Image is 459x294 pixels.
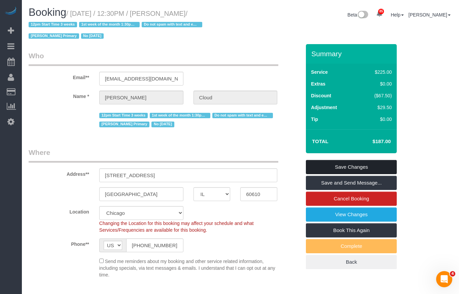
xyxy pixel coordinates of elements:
[29,33,79,39] span: [PERSON_NAME] Primary
[151,122,174,127] span: No [DATE]
[29,22,77,27] span: 12pm Start Time 3 weeks
[193,91,278,104] input: Last Name*
[360,116,392,123] div: $0.00
[306,160,397,174] a: Save Changes
[360,80,392,87] div: $0.00
[409,12,451,18] a: [PERSON_NAME]
[29,10,204,40] span: /
[306,223,397,237] a: Book This Again
[436,271,452,287] iframe: Intercom live chat
[99,259,275,277] span: Send me reminders about my booking and other service related information, including specials, via...
[306,255,397,269] a: Back
[99,221,254,233] span: Changing the Location for this booking may affect your schedule and what Services/Frequencies are...
[352,139,391,144] h4: $187.00
[311,50,393,58] h3: Summary
[306,207,397,222] a: View Changes
[306,192,397,206] a: Cancel Booking
[79,22,140,27] span: 1st week of the month 1:30pm start time
[81,33,104,39] span: No [DATE]
[357,11,368,20] img: New interface
[360,69,392,75] div: $225.00
[360,92,392,99] div: ($67.50)
[360,104,392,111] div: $29.50
[24,91,94,100] label: Name *
[450,271,455,276] span: 4
[311,104,337,111] label: Adjustment
[311,92,331,99] label: Discount
[29,51,278,66] legend: Who
[212,113,273,118] span: Do not spam with text and email!
[311,116,318,123] label: Tip
[29,148,278,163] legend: Where
[312,138,328,144] strong: Total
[378,9,384,14] span: 85
[99,122,150,127] span: [PERSON_NAME] Primary
[142,22,202,27] span: Do not spam with text and email!
[373,7,386,22] a: 85
[391,12,404,18] a: Help
[306,176,397,190] a: Save and Send Message...
[348,12,368,18] a: Beta
[99,91,183,104] input: First Name**
[99,113,148,118] span: 12pm Start Time 3 weeks
[150,113,210,118] span: 1st week of the month 1:30pm start time
[311,69,328,75] label: Service
[29,6,66,18] span: Booking
[311,80,325,87] label: Extras
[240,187,277,201] input: Zip Code**
[29,10,204,40] small: / [DATE] / 12:30PM / [PERSON_NAME]
[24,206,94,215] label: Location
[4,7,17,16] img: Automaid Logo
